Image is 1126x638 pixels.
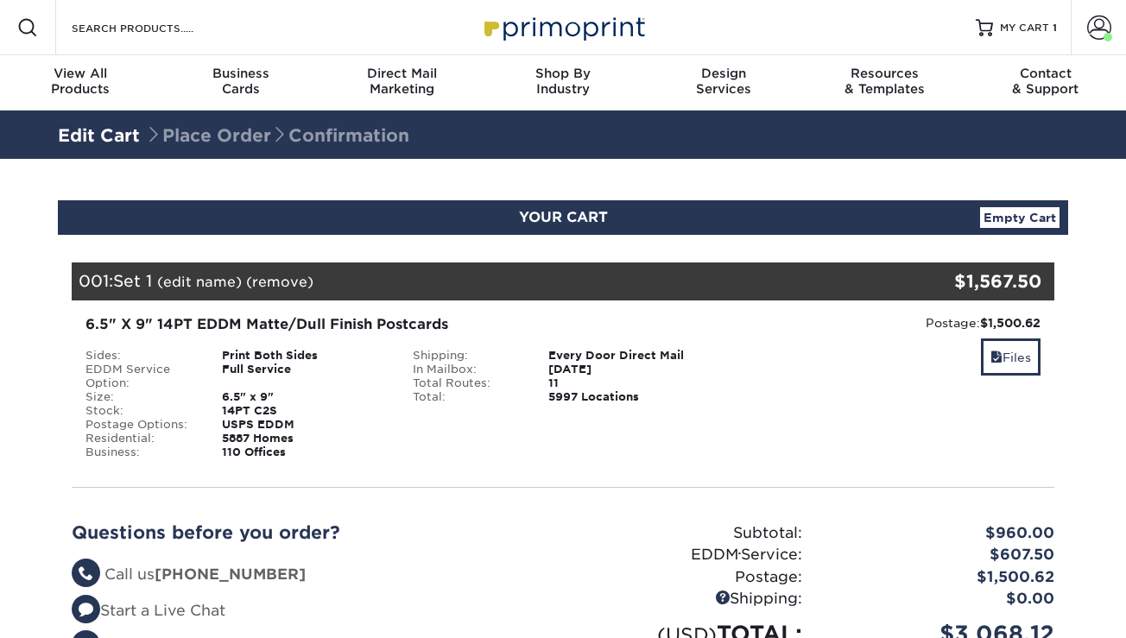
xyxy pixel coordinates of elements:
[73,445,209,459] div: Business:
[400,363,536,376] div: In Mailbox:
[72,262,890,300] div: 001:
[209,445,400,459] div: 110 Offices
[72,602,225,619] a: Start a Live Chat
[72,522,550,543] h2: Questions before you order?
[113,271,152,290] span: Set 1
[58,125,140,146] a: Edit Cart
[563,566,815,589] div: Postage:
[477,9,649,46] img: Primoprint
[815,566,1067,589] div: $1,500.62
[815,588,1067,610] div: $0.00
[1053,22,1057,34] span: 1
[965,55,1126,111] a: Contact& Support
[73,404,209,418] div: Stock:
[563,522,815,545] div: Subtotal:
[643,55,804,111] a: DesignServices
[804,55,965,111] a: Resources& Templates
[322,66,483,97] div: Marketing
[535,376,726,390] div: 11
[535,363,726,376] div: [DATE]
[815,522,1067,545] div: $960.00
[209,418,400,432] div: USPS EDDM
[1000,21,1049,35] span: MY CART
[804,66,965,81] span: Resources
[161,66,321,81] span: Business
[73,418,209,432] div: Postage Options:
[483,66,643,81] span: Shop By
[643,66,804,97] div: Services
[563,588,815,610] div: Shipping:
[535,390,726,404] div: 5997 Locations
[965,66,1126,81] span: Contact
[70,17,238,38] input: SEARCH PRODUCTS.....
[739,314,1041,332] div: Postage:
[890,268,1041,294] div: $1,567.50
[155,565,306,583] strong: [PHONE_NUMBER]
[980,316,1041,330] strong: $1,500.62
[209,363,400,390] div: Full Service
[209,404,400,418] div: 14PT C2S
[209,349,400,363] div: Print Both Sides
[563,544,815,566] div: EDDM Service:
[738,551,741,559] span: ®
[483,66,643,97] div: Industry
[965,66,1126,97] div: & Support
[73,432,209,445] div: Residential:
[72,564,550,586] li: Call us
[161,66,321,97] div: Cards
[400,376,536,390] div: Total Routes:
[980,207,1060,228] a: Empty Cart
[519,209,608,225] span: YOUR CART
[815,544,1067,566] div: $607.50
[981,338,1041,376] a: Files
[483,55,643,111] a: Shop ByIndustry
[161,55,321,111] a: BusinessCards
[73,349,209,363] div: Sides:
[209,390,400,404] div: 6.5" x 9"
[643,66,804,81] span: Design
[535,349,726,363] div: Every Door Direct Mail
[322,55,483,111] a: Direct MailMarketing
[73,390,209,404] div: Size:
[400,349,536,363] div: Shipping:
[145,125,409,146] span: Place Order Confirmation
[209,432,400,445] div: 5887 Homes
[804,66,965,97] div: & Templates
[322,66,483,81] span: Direct Mail
[73,363,209,390] div: EDDM Service Option:
[400,390,536,404] div: Total:
[990,351,1003,364] span: files
[246,274,313,290] a: (remove)
[85,314,713,335] div: 6.5" X 9" 14PT EDDM Matte/Dull Finish Postcards
[157,274,242,290] a: (edit name)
